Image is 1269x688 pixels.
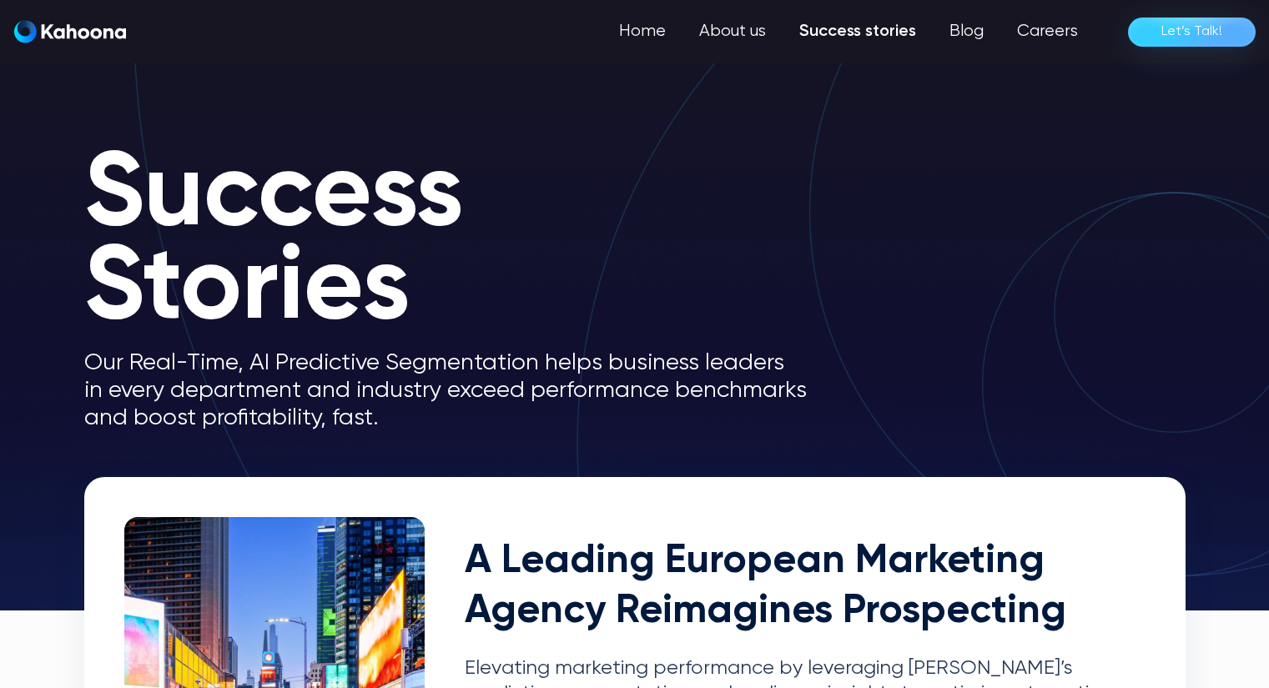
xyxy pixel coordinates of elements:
[933,15,1000,48] a: Blog
[682,15,783,48] a: About us
[14,20,126,44] a: home
[84,150,835,336] h1: Success Stories
[1161,18,1222,45] div: Let’s Talk!
[1000,15,1095,48] a: Careers
[602,15,682,48] a: Home
[1128,18,1256,47] a: Let’s Talk!
[14,20,126,43] img: Kahoona logo white
[465,537,1146,636] h2: A Leading European Marketing Agency Reimagines Prospecting
[84,349,835,432] p: Our Real-Time, AI Predictive Segmentation helps business leaders in every department and industry...
[783,15,933,48] a: Success stories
